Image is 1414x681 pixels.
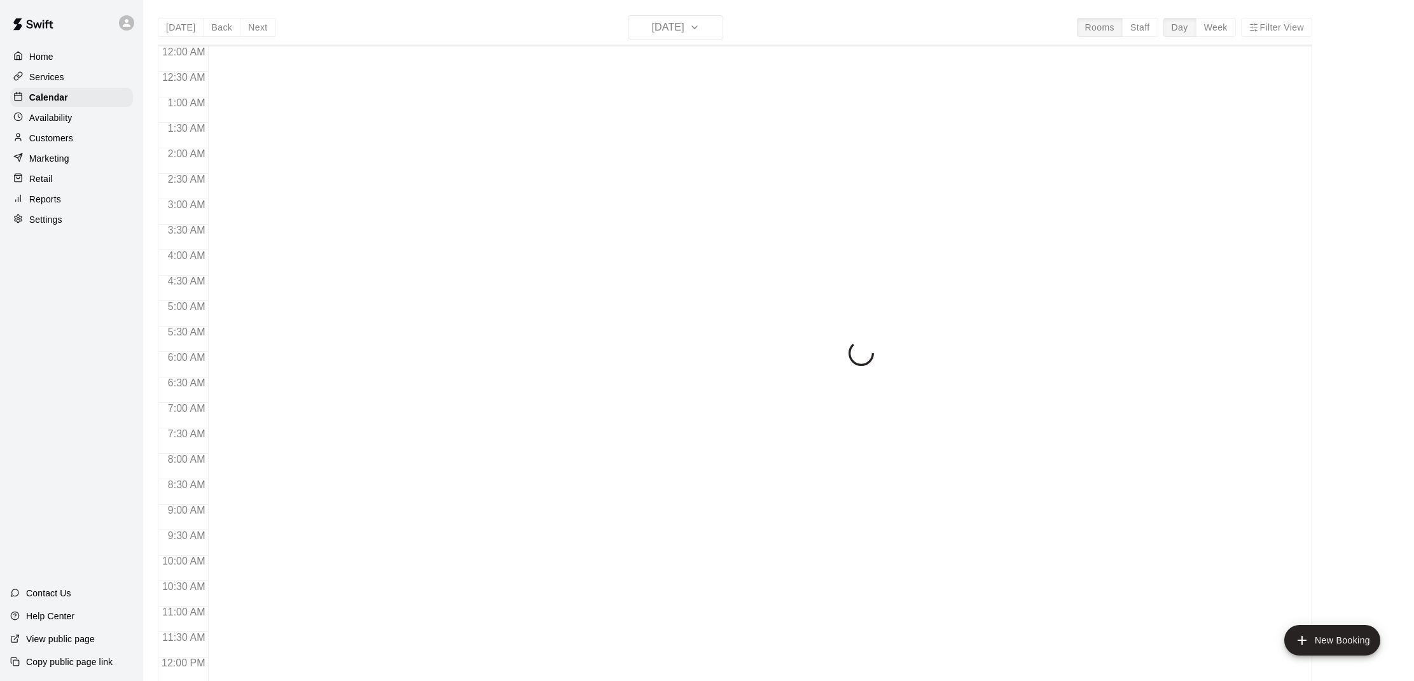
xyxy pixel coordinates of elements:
span: 3:30 AM [165,225,209,235]
span: 8:30 AM [165,479,209,490]
a: Marketing [10,149,133,168]
span: 11:30 AM [159,632,209,643]
span: 4:30 AM [165,276,209,286]
span: 8:00 AM [165,454,209,465]
p: Customers [29,132,73,144]
button: add [1284,625,1380,656]
span: 5:30 AM [165,326,209,337]
span: 6:00 AM [165,352,209,363]
span: 1:30 AM [165,123,209,134]
span: 12:00 PM [158,657,208,668]
p: Home [29,50,53,63]
a: Services [10,67,133,87]
a: Availability [10,108,133,127]
span: 9:30 AM [165,530,209,541]
span: 5:00 AM [165,301,209,312]
span: 7:30 AM [165,428,209,439]
a: Retail [10,169,133,188]
span: 2:30 AM [165,174,209,185]
span: 11:00 AM [159,607,209,617]
p: Copy public page link [26,656,113,668]
span: 3:00 AM [165,199,209,210]
span: 9:00 AM [165,505,209,516]
span: 4:00 AM [165,250,209,261]
p: Settings [29,213,62,226]
p: Retail [29,172,53,185]
span: 6:30 AM [165,377,209,388]
span: 12:00 AM [159,46,209,57]
span: 12:30 AM [159,72,209,83]
p: View public page [26,633,95,645]
p: Reports [29,193,61,206]
a: Reports [10,190,133,209]
p: Calendar [29,91,68,104]
a: Calendar [10,88,133,107]
a: Customers [10,129,133,148]
span: 1:00 AM [165,97,209,108]
span: 10:30 AM [159,581,209,592]
p: Contact Us [26,587,71,600]
p: Marketing [29,152,69,165]
span: 10:00 AM [159,556,209,566]
a: Settings [10,210,133,229]
p: Services [29,71,64,83]
span: 7:00 AM [165,403,209,414]
a: Home [10,47,133,66]
p: Availability [29,111,73,124]
span: 2:00 AM [165,148,209,159]
p: Help Center [26,610,74,622]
